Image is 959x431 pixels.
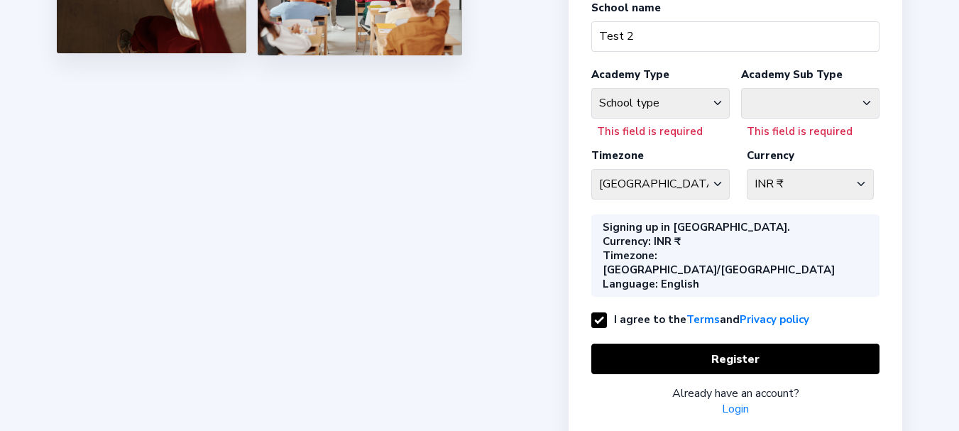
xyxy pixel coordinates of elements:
a: Privacy policy [740,311,809,329]
div: This field is required [597,124,730,138]
a: Login [722,401,749,417]
button: Register [591,344,879,374]
div: : INR ₹ [603,234,681,249]
div: Already have an account? [591,386,879,401]
b: Currency [603,234,648,249]
b: Timezone [603,249,654,263]
div: : [GEOGRAPHIC_DATA]/[GEOGRAPHIC_DATA] [603,249,862,277]
label: Academy Type [591,67,669,82]
div: This field is required [747,124,879,138]
div: Signing up in [GEOGRAPHIC_DATA]. [603,220,790,234]
input: School name [591,21,879,52]
a: Terms [686,311,720,329]
div: : English [603,277,699,291]
label: Academy Sub Type [741,67,843,82]
label: Currency [747,148,794,163]
label: I agree to the and [591,312,809,327]
label: Timezone [591,148,644,163]
b: Language [603,277,655,291]
label: School name [591,1,661,15]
